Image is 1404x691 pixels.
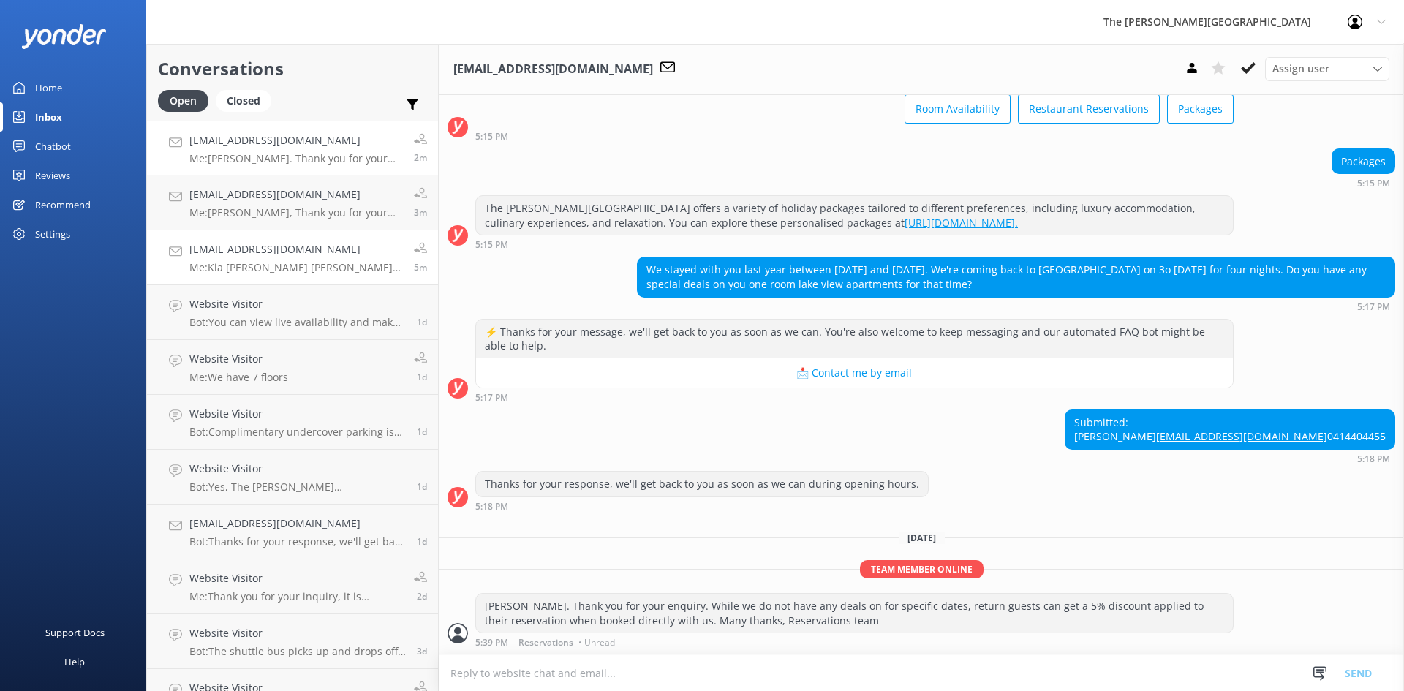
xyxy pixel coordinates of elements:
div: 05:39pm 18-Aug-2025 (UTC +12:00) Pacific/Auckland [475,637,1234,647]
a: Open [158,92,216,108]
div: Assign User [1265,57,1389,80]
div: Help [64,647,85,676]
a: [EMAIL_ADDRESS][DOMAIN_NAME]Me:Kia [PERSON_NAME] [PERSON_NAME], The quoted rates on our website a... [147,230,438,285]
span: Assign user [1272,61,1329,77]
h4: [EMAIL_ADDRESS][DOMAIN_NAME] [189,186,403,203]
a: Website VisitorBot:Yes, The [PERSON_NAME][GEOGRAPHIC_DATA] offers complimentary undercover parkin... [147,450,438,505]
h4: [EMAIL_ADDRESS][DOMAIN_NAME] [189,132,403,148]
div: Reviews [35,161,70,190]
span: Reservations [518,638,573,647]
a: Website VisitorBot:Complimentary undercover parking is available for guests at The [PERSON_NAME][... [147,395,438,450]
strong: 5:15 PM [475,241,508,249]
a: Website VisitorBot:You can view live availability and make your reservation online at [URL][DOMAI... [147,285,438,340]
div: The [PERSON_NAME][GEOGRAPHIC_DATA] offers a variety of holiday packages tailored to different pre... [476,196,1233,235]
div: Inbox [35,102,62,132]
a: Website VisitorMe:Thank you for your inquiry, it is depending on the ages of kids. If a kid is [D... [147,559,438,614]
div: Home [35,73,62,102]
div: We stayed with you last year between [DATE] and [DATE]. We're coming back to [GEOGRAPHIC_DATA] on... [638,257,1394,296]
button: Restaurant Reservations [1018,94,1160,124]
span: 10:45pm 16-Aug-2025 (UTC +12:00) Pacific/Auckland [417,316,427,328]
button: Packages [1167,94,1234,124]
div: Packages [1332,149,1394,174]
div: 05:15pm 17-Aug-2025 (UTC +12:00) Pacific/Auckland [1332,178,1395,188]
h4: Website Visitor [189,625,406,641]
p: Bot: The shuttle bus picks up and drops off outside the [PERSON_NAME][GEOGRAPHIC_DATA], [STREET_A... [189,645,406,658]
strong: 5:39 PM [475,638,508,647]
a: Closed [216,92,279,108]
p: Me: [PERSON_NAME]. Thank you for your enquiry. While we do not have any deals on for specific dat... [189,152,403,165]
h4: [EMAIL_ADDRESS][DOMAIN_NAME] [189,241,403,257]
span: 05:39pm 18-Aug-2025 (UTC +12:00) Pacific/Auckland [414,151,427,164]
a: [EMAIL_ADDRESS][DOMAIN_NAME]Me:[PERSON_NAME], Thank you for your message. Our restaurant is close... [147,175,438,230]
a: [EMAIL_ADDRESS][DOMAIN_NAME] [1156,429,1327,443]
h4: Website Visitor [189,570,403,586]
p: Bot: Yes, The [PERSON_NAME][GEOGRAPHIC_DATA] offers complimentary undercover parking for guests. [189,480,406,494]
strong: 5:15 PM [475,132,508,141]
div: 05:15pm 17-Aug-2025 (UTC +12:00) Pacific/Auckland [475,239,1234,249]
div: Recommend [35,190,91,219]
p: Me: Thank you for your inquiry, it is depending on the ages of kids. If a kid is [DEMOGRAPHIC_DAT... [189,590,403,603]
p: Bot: Thanks for your response, we'll get back to you as soon as we can during opening hours. [189,535,406,548]
div: Chatbot [35,132,71,161]
div: Open [158,90,208,112]
div: 05:15pm 17-Aug-2025 (UTC +12:00) Pacific/Auckland [475,131,1234,141]
h2: Conversations [158,55,427,83]
span: Team member online [860,560,984,578]
span: 07:37pm 16-Aug-2025 (UTC +12:00) Pacific/Auckland [417,371,427,383]
h4: [EMAIL_ADDRESS][DOMAIN_NAME] [189,516,406,532]
h4: Website Visitor [189,461,406,477]
div: 05:18pm 17-Aug-2025 (UTC +12:00) Pacific/Auckland [1065,453,1395,464]
span: 05:56pm 16-Aug-2025 (UTC +12:00) Pacific/Auckland [417,535,427,548]
div: Submitted: [PERSON_NAME] 0414404455 [1065,410,1394,449]
strong: 5:17 PM [1357,303,1390,311]
span: 03:35pm 15-Aug-2025 (UTC +12:00) Pacific/Auckland [417,645,427,657]
span: 05:35pm 18-Aug-2025 (UTC +12:00) Pacific/Auckland [414,261,427,273]
span: 09:39am 16-Aug-2025 (UTC +12:00) Pacific/Auckland [417,590,427,603]
a: [EMAIL_ADDRESS][DOMAIN_NAME]Bot:Thanks for your response, we'll get back to you as soon as we can... [147,505,438,559]
span: 07:31pm 16-Aug-2025 (UTC +12:00) Pacific/Auckland [417,426,427,438]
strong: 5:18 PM [1357,455,1390,464]
p: Me: We have 7 floors [189,371,288,384]
a: [EMAIL_ADDRESS][DOMAIN_NAME]Me:[PERSON_NAME]. Thank you for your enquiry. While we do not have an... [147,121,438,175]
p: Bot: Complimentary undercover parking is available for guests at The [PERSON_NAME][GEOGRAPHIC_DAT... [189,426,406,439]
div: 05:17pm 17-Aug-2025 (UTC +12:00) Pacific/Auckland [637,301,1395,311]
h3: [EMAIL_ADDRESS][DOMAIN_NAME] [453,60,653,79]
div: 05:17pm 17-Aug-2025 (UTC +12:00) Pacific/Auckland [475,392,1234,402]
h4: Website Visitor [189,296,406,312]
div: Thanks for your response, we'll get back to you as soon as we can during opening hours. [476,472,928,496]
strong: 5:18 PM [475,502,508,511]
span: 05:37pm 18-Aug-2025 (UTC +12:00) Pacific/Auckland [414,206,427,219]
div: Closed [216,90,271,112]
a: Website VisitorMe:We have 7 floors1d [147,340,438,395]
a: Website VisitorBot:The shuttle bus picks up and drops off outside the [PERSON_NAME][GEOGRAPHIC_DA... [147,614,438,669]
div: 05:18pm 17-Aug-2025 (UTC +12:00) Pacific/Auckland [475,501,929,511]
span: • Unread [578,638,615,647]
span: [DATE] [899,532,945,544]
div: [PERSON_NAME]. Thank you for your enquiry. While we do not have any deals on for specific dates, ... [476,594,1233,633]
div: Support Docs [45,618,105,647]
img: yonder-white-logo.png [22,24,106,48]
span: 07:29pm 16-Aug-2025 (UTC +12:00) Pacific/Auckland [417,480,427,493]
h4: Website Visitor [189,406,406,422]
button: Room Availability [905,94,1011,124]
button: 📩 Contact me by email [476,358,1233,388]
strong: 5:17 PM [475,393,508,402]
strong: 5:15 PM [1357,179,1390,188]
a: [URL][DOMAIN_NAME]. [905,216,1018,230]
p: Me: Kia [PERSON_NAME] [PERSON_NAME], The quoted rates on our website are all in New Zealand dolla... [189,261,403,274]
h4: Website Visitor [189,351,288,367]
p: Bot: You can view live availability and make your reservation online at [URL][DOMAIN_NAME]. [189,316,406,329]
div: ⚡ Thanks for your message, we'll get back to you as soon as we can. You're also welcome to keep m... [476,320,1233,358]
div: Settings [35,219,70,249]
p: Me: [PERSON_NAME], Thank you for your message. Our restaurant is closed for lunch, however our ba... [189,206,403,219]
